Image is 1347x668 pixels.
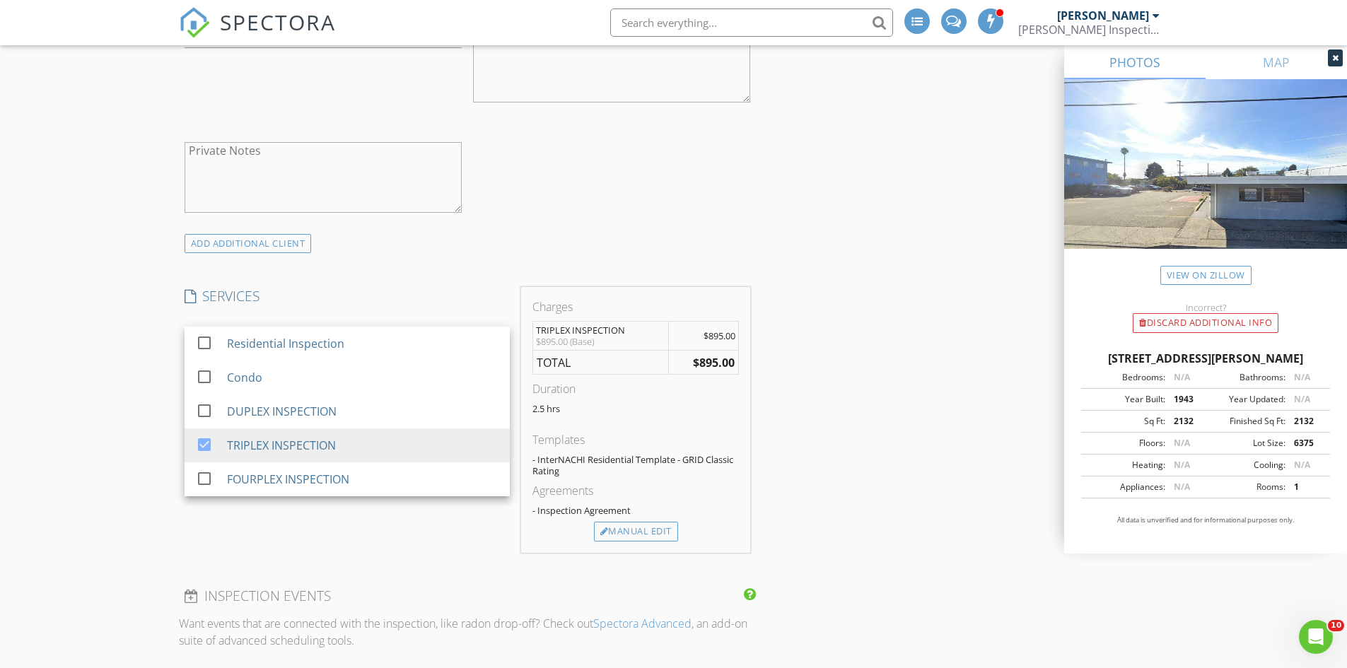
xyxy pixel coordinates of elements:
[532,482,739,499] div: Agreements
[536,324,665,336] div: TRIPLEX INSPECTION
[226,471,349,488] div: FOURPLEX INSPECTION
[1285,437,1326,450] div: 6375
[1085,371,1165,384] div: Bedrooms:
[1064,302,1347,313] div: Incorrect?
[226,403,336,420] div: DUPLEX INSPECTION
[1057,8,1149,23] div: [PERSON_NAME]
[1206,437,1285,450] div: Lot Size:
[1206,393,1285,406] div: Year Updated:
[1206,371,1285,384] div: Bathrooms:
[1160,266,1252,285] a: View on Zillow
[1294,371,1310,383] span: N/A
[532,505,739,516] div: - Inspection Agreement
[1085,459,1165,471] div: Heating:
[532,403,739,414] p: 2.5 hrs
[593,616,692,631] a: Spectora Advanced
[1174,371,1190,383] span: N/A
[1206,415,1285,428] div: Finished Sq Ft:
[1206,459,1285,471] div: Cooling:
[693,355,735,370] strong: $895.00
[1174,481,1190,493] span: N/A
[1328,620,1344,631] span: 10
[179,615,757,649] p: Want events that are connected with the inspection, like radon drop-off? Check out , an add-on su...
[1299,620,1333,654] iframe: Intercom live chat
[185,587,751,605] h4: INSPECTION EVENTS
[532,431,739,448] div: Templates
[1285,415,1326,428] div: 2132
[226,335,344,352] div: Residential Inspection
[1085,437,1165,450] div: Floors:
[1018,23,1160,37] div: Scharf Inspections
[1165,393,1206,406] div: 1943
[185,234,312,253] div: ADD ADDITIONAL client
[1133,313,1278,333] div: Discard Additional info
[1174,459,1190,471] span: N/A
[532,380,739,397] div: Duration
[1081,350,1330,367] div: [STREET_ADDRESS][PERSON_NAME]
[1085,481,1165,493] div: Appliances:
[1174,437,1190,449] span: N/A
[1085,415,1165,428] div: Sq Ft:
[220,7,336,37] span: SPECTORA
[1064,45,1206,79] a: PHOTOS
[179,19,336,49] a: SPECTORA
[1165,415,1206,428] div: 2132
[610,8,893,37] input: Search everything...
[594,522,678,541] div: Manual Edit
[1064,79,1347,283] img: streetview
[185,287,510,305] h4: SERVICES
[1085,393,1165,406] div: Year Built:
[1294,459,1310,471] span: N/A
[226,437,335,454] div: TRIPLEX INSPECTION
[1206,45,1347,79] a: MAP
[1294,393,1310,405] span: N/A
[532,350,668,375] td: TOTAL
[1206,481,1285,493] div: Rooms:
[1081,515,1330,525] p: All data is unverified and for informational purposes only.
[704,329,735,342] span: $895.00
[226,369,262,386] div: Condo
[532,454,739,476] div: - InterNACHI Residential Template - GRID Classic Rating
[179,7,210,38] img: The Best Home Inspection Software - Spectora
[532,298,739,315] div: Charges
[536,336,665,347] div: $895.00 (Base)
[1285,481,1326,493] div: 1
